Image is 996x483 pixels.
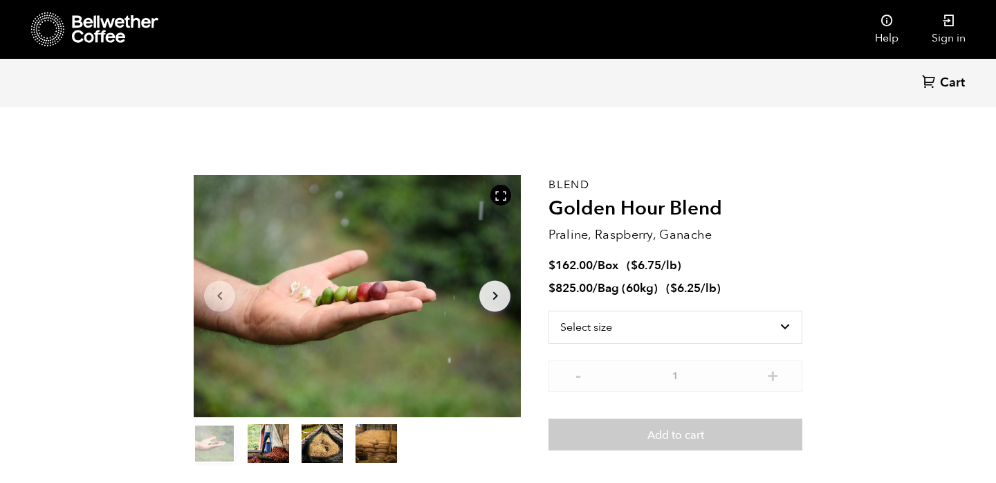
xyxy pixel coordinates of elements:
button: - [569,367,587,381]
span: ( ) [666,280,721,296]
span: $ [631,257,638,273]
bdi: 825.00 [548,280,593,296]
span: Bag (60kg) [598,280,658,296]
bdi: 6.25 [670,280,701,296]
button: + [764,367,782,381]
span: /lb [701,280,717,296]
span: Box [598,257,618,273]
span: Cart [940,75,965,91]
a: Cart [922,74,968,93]
span: / [593,280,598,296]
bdi: 162.00 [548,257,593,273]
span: ( ) [627,257,681,273]
p: Praline, Raspberry, Ganache [548,226,802,244]
bdi: 6.75 [631,257,661,273]
button: Add to cart [548,419,802,450]
span: $ [548,280,555,296]
span: $ [548,257,555,273]
span: /lb [661,257,677,273]
span: / [593,257,598,273]
span: $ [670,280,677,296]
h2: Golden Hour Blend [548,197,802,221]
